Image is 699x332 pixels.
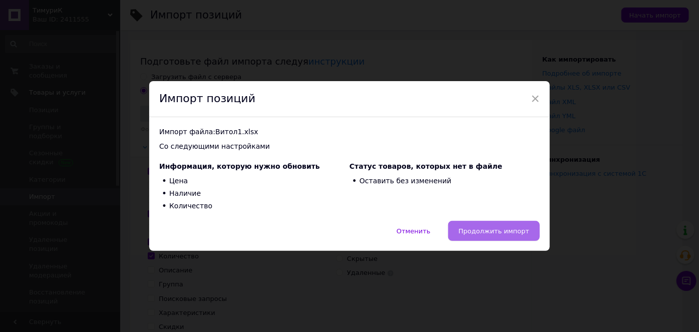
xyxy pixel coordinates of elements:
[531,90,540,107] span: ×
[350,175,540,188] li: Оставить без изменений
[149,81,550,117] div: Импорт позиций
[159,142,540,152] div: Со следующими настройками
[159,127,540,137] div: Импорт файла: Витол1.xlsx
[448,221,540,241] button: Продолжить импорт
[386,221,441,241] button: Отменить
[159,175,350,188] li: Цена
[350,162,502,170] span: Статус товаров, которых нет в файле
[459,227,529,235] span: Продолжить импорт
[159,187,350,200] li: Наличие
[397,227,431,235] span: Отменить
[159,162,320,170] span: Информация, которую нужно обновить
[159,200,350,212] li: Количество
